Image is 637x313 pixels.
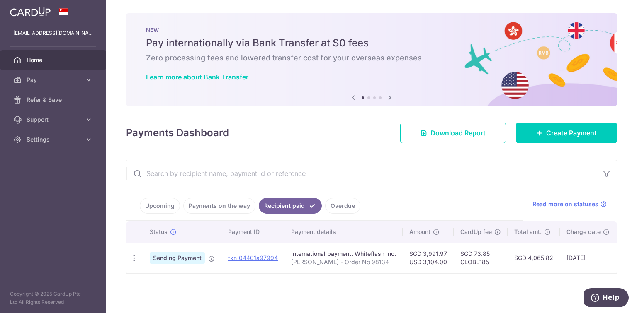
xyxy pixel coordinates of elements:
[27,96,81,104] span: Refer & Save
[546,128,597,138] span: Create Payment
[146,73,248,81] a: Learn more about Bank Transfer
[27,76,81,84] span: Pay
[508,243,560,273] td: SGD 4,065.82
[514,228,542,236] span: Total amt.
[532,200,598,208] span: Read more on statuses
[566,228,601,236] span: Charge date
[146,26,597,33] p: NEW
[126,13,617,106] img: Bank transfer banner
[146,36,597,50] h5: Pay internationally via Bank Transfer at $0 fees
[140,198,180,214] a: Upcoming
[560,243,616,273] td: [DATE]
[430,128,486,138] span: Download Report
[460,228,492,236] span: CardUp fee
[400,123,506,143] a: Download Report
[409,228,430,236] span: Amount
[27,135,81,144] span: Settings
[532,200,607,208] a: Read more on statuses
[325,198,360,214] a: Overdue
[284,221,403,243] th: Payment details
[150,228,168,236] span: Status
[291,258,396,266] p: [PERSON_NAME] - Order No 98134
[126,125,229,140] h4: Payments Dashboard
[228,254,278,261] a: txn_04401a97994
[403,243,454,273] td: SGD 3,991.97 USD 3,104.00
[516,123,617,143] a: Create Payment
[183,198,255,214] a: Payments on the way
[584,288,629,309] iframe: Opens a widget where you can find more information
[13,29,93,37] p: [EMAIL_ADDRESS][DOMAIN_NAME]
[27,56,81,64] span: Home
[454,243,508,273] td: SGD 73.85 GLOBE185
[221,221,284,243] th: Payment ID
[150,252,205,264] span: Sending Payment
[27,116,81,124] span: Support
[259,198,322,214] a: Recipient paid
[291,250,396,258] div: International payment. Whiteflash Inc.
[146,53,597,63] h6: Zero processing fees and lowered transfer cost for your overseas expenses
[126,160,597,187] input: Search by recipient name, payment id or reference
[10,7,51,17] img: CardUp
